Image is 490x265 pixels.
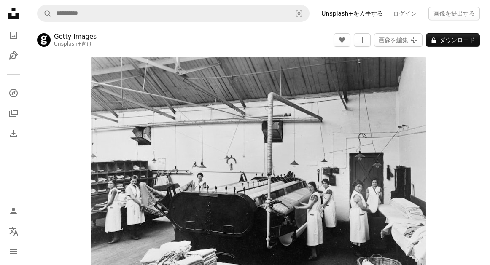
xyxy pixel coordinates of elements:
[316,7,388,20] a: Unsplash+を入手する
[54,32,97,41] a: Getty Images
[5,125,22,142] a: ダウンロード履歴
[374,33,423,47] button: 画像を編集
[54,41,82,47] a: Unsplash+
[428,7,480,20] button: 画像を提出する
[5,105,22,122] a: コレクション
[37,5,310,22] form: サイト内でビジュアルを探す
[334,33,350,47] button: いいね！
[5,243,22,260] button: メニュー
[289,5,309,21] button: ビジュアル検索
[5,47,22,64] a: イラスト
[54,41,97,48] div: 向け
[354,33,371,47] button: コレクションに追加する
[5,203,22,219] a: ログイン / 登録する
[388,7,422,20] a: ログイン
[5,223,22,240] button: 言語
[37,33,51,47] img: Getty Imagesのプロフィールを見る
[426,33,480,47] button: ダウンロード
[5,85,22,102] a: 探す
[38,5,52,21] button: Unsplashで検索する
[5,27,22,44] a: 写真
